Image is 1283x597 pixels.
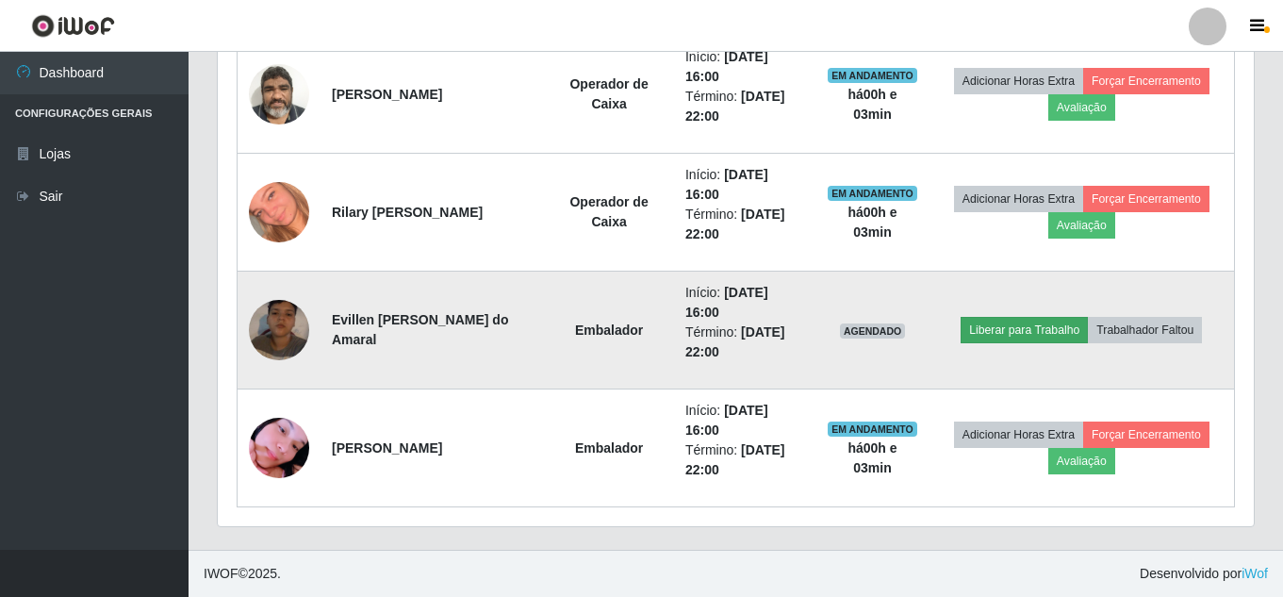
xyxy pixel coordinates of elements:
li: Término: [685,87,805,126]
strong: há 00 h e 03 min [847,87,896,122]
time: [DATE] 16:00 [685,285,768,320]
li: Término: [685,205,805,244]
li: Início: [685,47,805,87]
button: Trabalhador Faltou [1088,317,1202,343]
strong: [PERSON_NAME] [332,440,442,456]
strong: Operador de Caixa [569,194,648,229]
button: Adicionar Horas Extra [954,186,1083,212]
button: Adicionar Horas Extra [954,422,1083,448]
strong: há 00 h e 03 min [847,205,896,240]
strong: há 00 h e 03 min [847,440,896,475]
a: iWof [1242,566,1268,581]
img: 1754843243102.jpeg [249,158,309,266]
span: Desenvolvido por [1140,564,1268,584]
button: Adicionar Horas Extra [954,68,1083,94]
span: © 2025 . [204,564,281,584]
time: [DATE] 16:00 [685,403,768,438]
button: Forçar Encerramento [1083,422,1209,448]
button: Liberar para Trabalho [961,317,1088,343]
strong: Rilary [PERSON_NAME] [332,205,483,220]
li: Início: [685,401,805,440]
strong: Operador de Caixa [569,76,648,111]
strong: Evillen [PERSON_NAME] do Amaral [332,312,508,347]
span: EM ANDAMENTO [828,186,917,201]
strong: Embalador [575,323,643,338]
span: AGENDADO [840,323,906,339]
li: Início: [685,283,805,323]
img: 1625107347864.jpeg [249,54,309,134]
img: 1751338751212.jpeg [249,276,309,384]
button: Avaliação [1048,448,1115,474]
button: Avaliação [1048,212,1115,239]
strong: Embalador [575,440,643,456]
span: EM ANDAMENTO [828,68,917,83]
li: Término: [685,323,805,362]
span: IWOF [204,566,239,581]
img: 1755087027107.jpeg [249,394,309,502]
img: CoreUI Logo [31,14,115,38]
strong: [PERSON_NAME] [332,87,442,102]
li: Início: [685,165,805,205]
button: Forçar Encerramento [1083,68,1209,94]
li: Término: [685,440,805,480]
time: [DATE] 16:00 [685,167,768,202]
button: Avaliação [1048,94,1115,121]
button: Forçar Encerramento [1083,186,1209,212]
span: EM ANDAMENTO [828,422,917,437]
